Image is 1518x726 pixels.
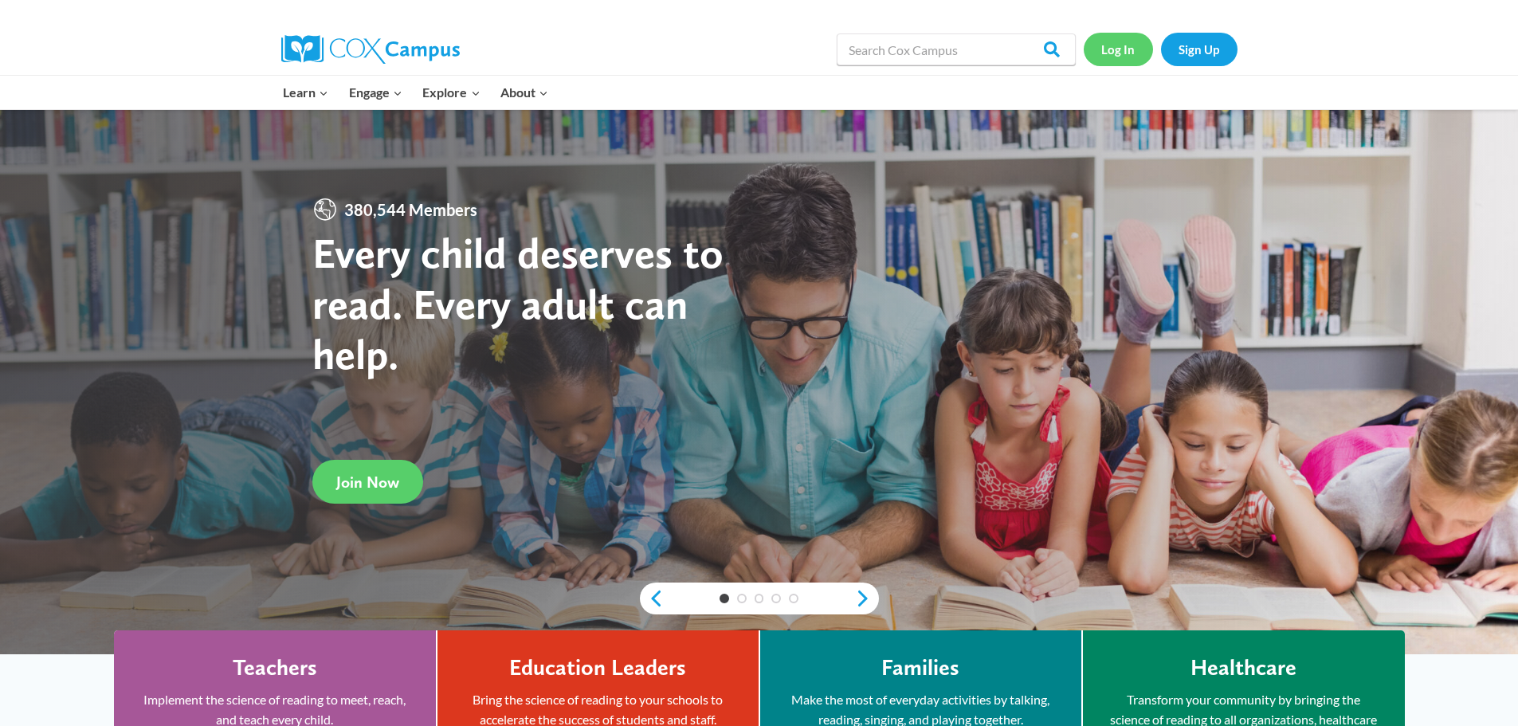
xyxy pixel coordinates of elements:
a: Sign Up [1161,33,1238,65]
h4: Families [881,654,959,681]
input: Search Cox Campus [837,33,1076,65]
span: Join Now [336,473,399,492]
img: Cox Campus [281,35,460,64]
a: 4 [771,594,781,603]
a: 1 [720,594,729,603]
div: content slider buttons [640,583,879,614]
button: Child menu of About [490,76,559,109]
a: 3 [755,594,764,603]
h4: Education Leaders [509,654,686,681]
h4: Teachers [233,654,317,681]
a: 5 [789,594,798,603]
nav: Primary Navigation [273,76,559,109]
a: previous [640,589,664,608]
button: Child menu of Explore [413,76,491,109]
a: next [855,589,879,608]
button: Child menu of Learn [273,76,339,109]
nav: Secondary Navigation [1084,33,1238,65]
strong: Every child deserves to read. Every adult can help. [312,227,724,379]
button: Child menu of Engage [339,76,413,109]
span: 380,544 Members [338,197,484,222]
a: Join Now [312,460,423,504]
h4: Healthcare [1190,654,1296,681]
a: Log In [1084,33,1153,65]
a: 2 [737,594,747,603]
